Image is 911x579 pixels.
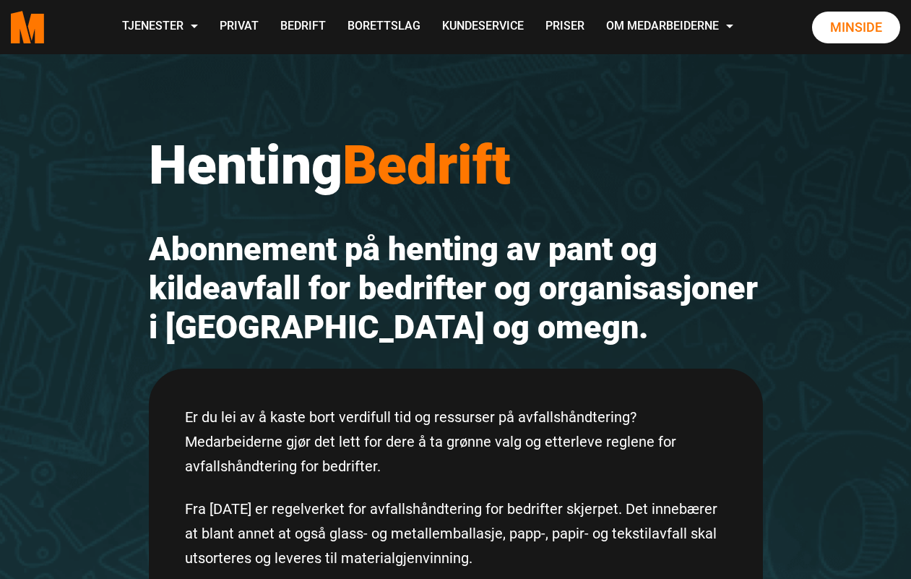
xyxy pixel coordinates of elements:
span: Bedrift [342,133,511,197]
a: Bedrift [269,1,337,53]
p: Er du lei av å kaste bort verdifull tid og ressurser på avfallshåndtering? Medarbeiderne gjør det... [185,405,727,479]
a: Privat [209,1,269,53]
a: Tjenester [111,1,209,53]
h2: Abonnement på henting av pant og kildeavfall for bedrifter og organisasjoner i [GEOGRAPHIC_DATA] ... [149,230,763,347]
a: Borettslag [337,1,431,53]
a: Om Medarbeiderne [595,1,744,53]
p: Fra [DATE] er regelverket for avfallshåndtering for bedrifter skjerpet. Det innebærer at blant an... [185,497,727,570]
a: Kundeservice [431,1,535,53]
a: Minside [812,12,900,43]
h1: Henting [149,132,763,197]
a: Priser [535,1,595,53]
